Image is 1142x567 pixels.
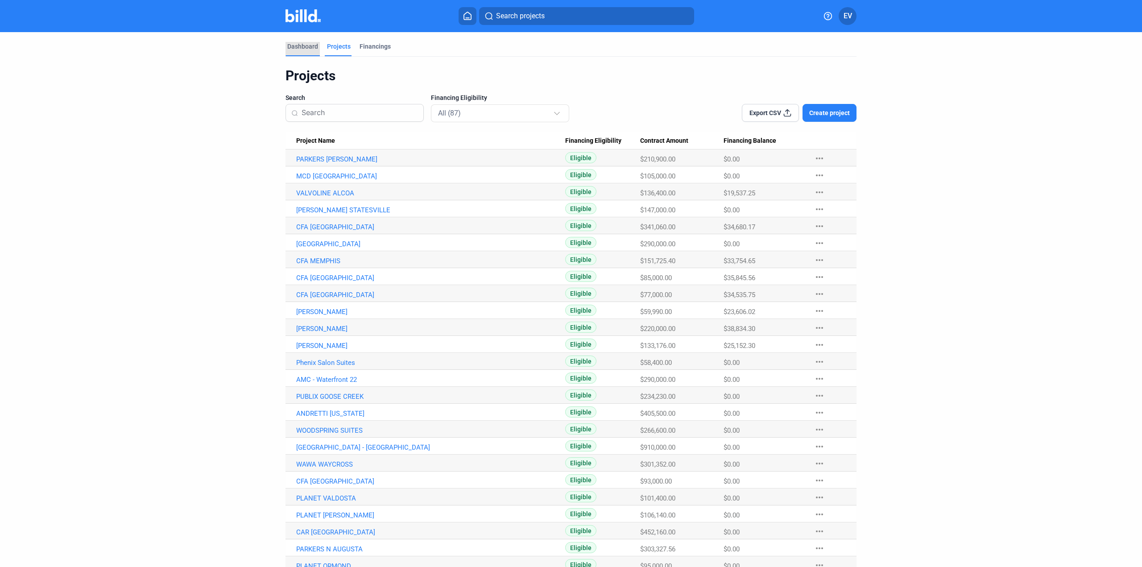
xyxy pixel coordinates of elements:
[640,240,675,248] span: $290,000.00
[296,410,565,418] a: ANDRETTI [US_STATE]
[296,494,565,502] a: PLANET VALDOSTA
[640,155,675,163] span: $210,900.00
[640,477,672,485] span: $93,000.00
[640,545,675,553] span: $303,327.56
[814,407,825,418] mat-icon: more_horiz
[360,42,391,51] div: Financings
[296,477,565,485] a: CFA [GEOGRAPHIC_DATA]
[296,393,565,401] a: PUBLIX GOOSE CREEK
[302,103,418,122] input: Search
[814,390,825,401] mat-icon: more_horiz
[565,440,596,451] span: Eligible
[565,372,596,384] span: Eligible
[296,137,565,145] div: Project Name
[296,206,565,214] a: [PERSON_NAME] STATESVILLE
[565,508,596,519] span: Eligible
[814,272,825,282] mat-icon: more_horiz
[814,475,825,486] mat-icon: more_horiz
[296,460,565,468] a: WAWA WAYCROSS
[724,291,755,299] span: $34,535.75
[814,492,825,503] mat-icon: more_horiz
[565,542,596,553] span: Eligible
[814,339,825,350] mat-icon: more_horiz
[296,443,565,451] a: [GEOGRAPHIC_DATA] - [GEOGRAPHIC_DATA]
[814,526,825,537] mat-icon: more_horiz
[565,356,596,367] span: Eligible
[724,137,805,145] div: Financing Balance
[296,426,565,435] a: WOODSPRING SUITES
[640,223,675,231] span: $341,060.00
[724,240,740,248] span: $0.00
[296,223,565,231] a: CFA [GEOGRAPHIC_DATA]
[565,491,596,502] span: Eligible
[749,108,781,117] span: Export CSV
[640,511,675,519] span: $106,140.00
[724,342,755,350] span: $25,152.30
[640,359,672,367] span: $58,400.00
[640,494,675,502] span: $101,400.00
[640,274,672,282] span: $85,000.00
[814,153,825,164] mat-icon: more_horiz
[640,137,688,145] span: Contract Amount
[814,221,825,232] mat-icon: more_horiz
[814,204,825,215] mat-icon: more_horiz
[640,189,675,197] span: $136,400.00
[496,11,545,21] span: Search projects
[285,93,305,102] span: Search
[296,325,565,333] a: [PERSON_NAME]
[814,323,825,333] mat-icon: more_horiz
[724,410,740,418] span: $0.00
[565,169,596,180] span: Eligible
[814,238,825,248] mat-icon: more_horiz
[724,460,740,468] span: $0.00
[565,457,596,468] span: Eligible
[431,93,487,102] span: Financing Eligibility
[296,291,565,299] a: CFA [GEOGRAPHIC_DATA]
[640,376,675,384] span: $290,000.00
[814,424,825,435] mat-icon: more_horiz
[844,11,852,21] span: EV
[814,356,825,367] mat-icon: more_horiz
[565,137,640,145] div: Financing Eligibility
[724,308,755,316] span: $23,606.02
[296,545,565,553] a: PARKERS N AUGUSTA
[565,339,596,350] span: Eligible
[814,170,825,181] mat-icon: more_horiz
[565,406,596,418] span: Eligible
[640,443,675,451] span: $910,000.00
[814,289,825,299] mat-icon: more_horiz
[565,220,596,231] span: Eligible
[724,494,740,502] span: $0.00
[640,342,675,350] span: $133,176.00
[814,458,825,469] mat-icon: more_horiz
[565,186,596,197] span: Eligible
[640,410,675,418] span: $405,500.00
[724,443,740,451] span: $0.00
[724,206,740,214] span: $0.00
[803,104,856,122] button: Create project
[296,342,565,350] a: [PERSON_NAME]
[565,137,621,145] span: Financing Eligibility
[479,7,694,25] button: Search projects
[814,543,825,554] mat-icon: more_horiz
[724,325,755,333] span: $38,834.30
[814,373,825,384] mat-icon: more_horiz
[814,255,825,265] mat-icon: more_horiz
[327,42,351,51] div: Projects
[296,528,565,536] a: CAR [GEOGRAPHIC_DATA]
[724,511,740,519] span: $0.00
[565,288,596,299] span: Eligible
[839,7,856,25] button: EV
[296,189,565,197] a: VALVOLINE ALCOA
[565,322,596,333] span: Eligible
[724,376,740,384] span: $0.00
[640,137,724,145] div: Contract Amount
[640,528,675,536] span: $452,160.00
[640,206,675,214] span: $147,000.00
[285,9,321,22] img: Billd Company Logo
[724,257,755,265] span: $33,754.65
[724,359,740,367] span: $0.00
[640,257,675,265] span: $151,725.40
[296,376,565,384] a: AMC - Waterfront 22
[296,172,565,180] a: MCD [GEOGRAPHIC_DATA]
